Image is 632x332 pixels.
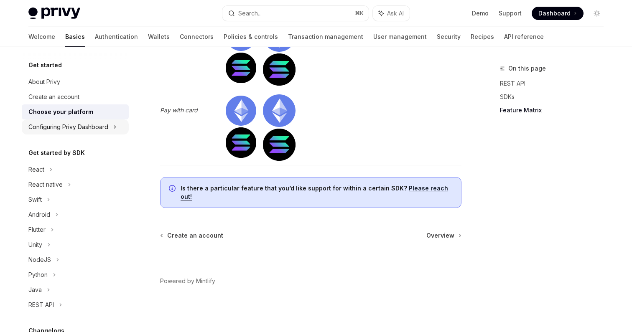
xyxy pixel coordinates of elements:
[355,10,364,17] span: ⌘ K
[500,90,610,104] a: SDKs
[65,27,85,47] a: Basics
[263,129,295,161] img: solana.png
[226,53,256,83] img: solana.png
[181,185,448,200] a: Please reach out!
[28,195,42,205] div: Swift
[28,77,60,87] div: About Privy
[22,74,129,89] a: About Privy
[28,107,93,117] div: Choose your platform
[167,231,223,240] span: Create an account
[226,127,256,158] img: solana.png
[499,9,522,18] a: Support
[181,185,407,192] strong: Is there a particular feature that you’d like support for within a certain SDK?
[148,27,170,47] a: Wallets
[288,27,363,47] a: Transaction management
[22,104,129,119] a: Choose your platform
[238,8,262,18] div: Search...
[180,27,214,47] a: Connectors
[95,27,138,47] a: Authentication
[471,27,494,47] a: Recipes
[28,240,42,250] div: Unity
[28,210,50,220] div: Android
[161,231,223,240] a: Create an account
[504,27,544,47] a: API reference
[28,8,80,19] img: light logo
[28,60,62,70] h5: Get started
[160,277,215,285] a: Powered by Mintlify
[373,27,427,47] a: User management
[28,122,108,132] div: Configuring Privy Dashboard
[28,255,51,265] div: NodeJS
[28,27,55,47] a: Welcome
[263,94,295,127] img: ethereum.png
[226,96,256,126] img: ethereum.png
[437,27,461,47] a: Security
[426,231,461,240] a: Overview
[532,7,584,20] a: Dashboard
[169,185,177,193] svg: Info
[28,285,42,295] div: Java
[28,225,46,235] div: Flutter
[222,6,369,21] button: Search...⌘K
[28,300,54,310] div: REST API
[28,148,85,158] h5: Get started by SDK
[22,89,129,104] a: Create an account
[500,104,610,117] a: Feature Matrix
[28,180,63,190] div: React native
[472,9,489,18] a: Demo
[160,106,198,114] em: Pay with card
[508,63,546,73] span: On this page
[28,92,79,102] div: Create an account
[590,7,604,20] button: Toggle dark mode
[263,53,295,86] img: solana.png
[500,77,610,90] a: REST API
[538,9,571,18] span: Dashboard
[28,165,44,175] div: React
[373,6,410,21] button: Ask AI
[28,270,48,280] div: Python
[387,9,404,18] span: Ask AI
[426,231,454,240] span: Overview
[224,27,278,47] a: Policies & controls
